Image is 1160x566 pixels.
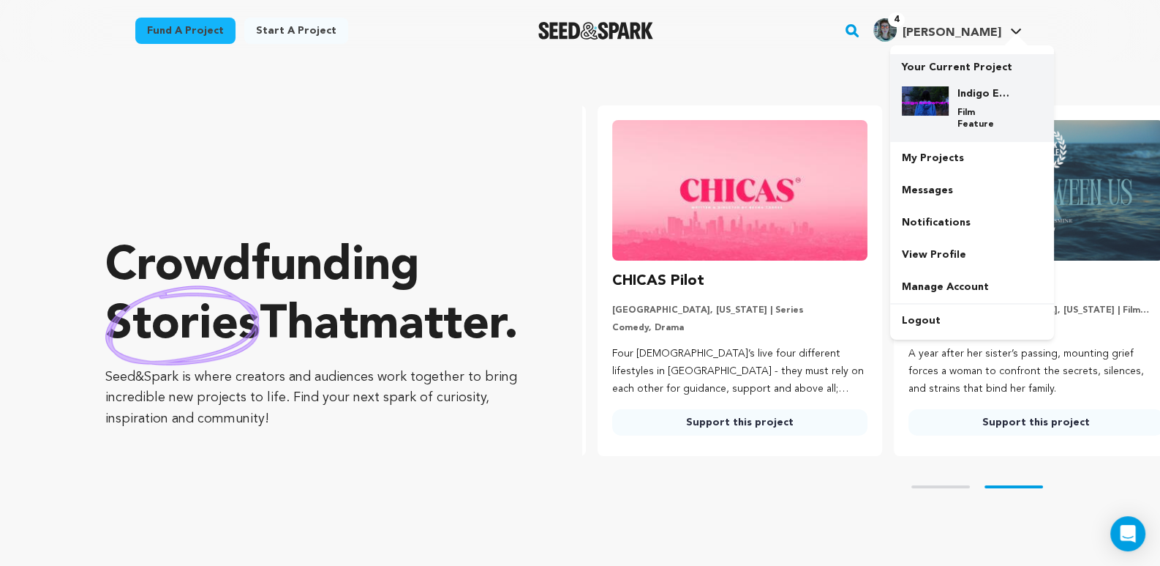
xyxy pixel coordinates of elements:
[870,15,1025,42] a: Willow S.'s Profile
[890,142,1054,174] a: My Projects
[902,54,1042,75] p: Your Current Project
[957,86,1010,101] h4: Indigo Elsewhere
[105,286,260,365] img: hand sketched image
[870,15,1025,46] span: Willow S.'s Profile
[1110,516,1145,551] div: Open Intercom Messenger
[135,18,236,44] a: Fund a project
[612,346,867,398] p: Four [DEMOGRAPHIC_DATA]’s live four different lifestyles in [GEOGRAPHIC_DATA] - they must rely on...
[612,322,867,334] p: Comedy, Drama
[105,367,524,430] p: Seed&Spark is where creators and audiences work together to bring incredible new projects to life...
[957,107,1010,130] p: Film Feature
[358,302,504,349] span: matter
[888,12,905,27] span: 4
[612,409,867,436] a: Support this project
[612,120,867,261] img: CHICAS Pilot image
[873,18,897,42] img: 6d0dde4ebf7a9ca5.jpg
[538,22,653,40] a: Seed&Spark Homepage
[902,54,1042,142] a: Your Current Project Indigo Elsewhere Film Feature
[612,269,704,293] h3: CHICAS Pilot
[105,238,524,355] p: Crowdfunding that .
[890,239,1054,271] a: View Profile
[890,271,1054,303] a: Manage Account
[902,86,949,116] img: e60e46a38ce952f2.jpg
[890,305,1054,337] a: Logout
[903,27,1001,39] span: [PERSON_NAME]
[612,305,867,316] p: [GEOGRAPHIC_DATA], [US_STATE] | Series
[873,18,1001,42] div: Willow S.'s Profile
[890,206,1054,239] a: Notifications
[538,22,653,40] img: Seed&Spark Logo Dark Mode
[890,174,1054,206] a: Messages
[244,18,348,44] a: Start a project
